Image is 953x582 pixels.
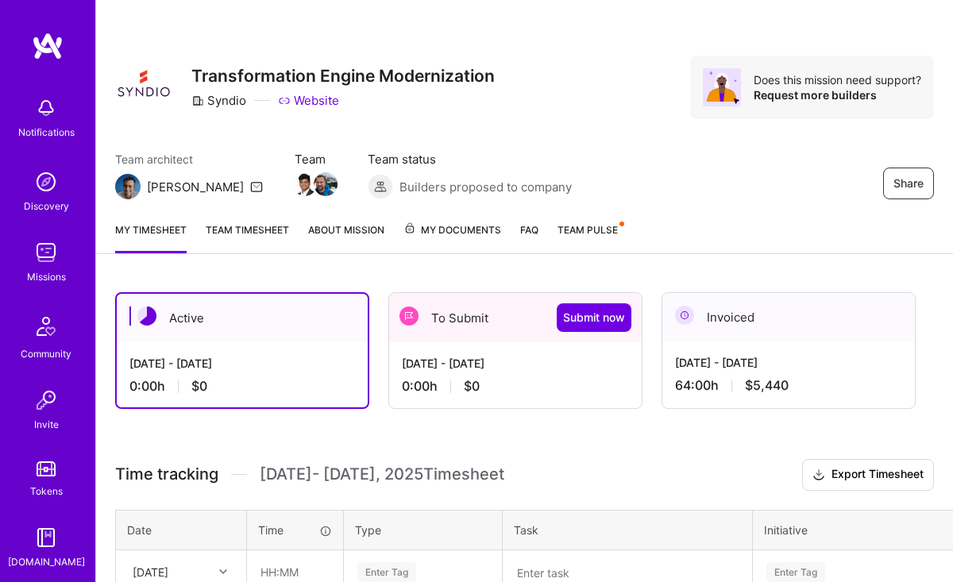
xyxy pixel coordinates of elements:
[24,198,69,214] div: Discovery
[129,355,355,372] div: [DATE] - [DATE]
[754,72,921,87] div: Does this mission need support?
[563,310,625,326] span: Submit now
[27,307,65,345] img: Community
[191,94,204,107] i: icon CompanyGray
[30,166,62,198] img: discovery
[115,56,172,113] img: Company Logo
[30,92,62,124] img: bell
[117,294,368,342] div: Active
[464,378,480,395] span: $0
[206,222,289,253] a: Team timesheet
[37,461,56,476] img: tokens
[344,510,503,549] th: Type
[30,483,63,499] div: Tokens
[402,378,629,395] div: 0:00 h
[27,268,66,285] div: Missions
[147,179,244,195] div: [PERSON_NAME]
[21,345,71,362] div: Community
[278,92,339,109] a: Website
[258,522,332,538] div: Time
[30,237,62,268] img: teamwork
[314,172,338,196] img: Team Member Avatar
[754,87,921,102] div: Request more builders
[30,522,62,553] img: guide book
[402,355,629,372] div: [DATE] - [DATE]
[557,303,631,332] button: Submit now
[893,175,924,191] span: Share
[745,377,789,394] span: $5,440
[18,124,75,141] div: Notifications
[662,293,915,341] div: Invoiced
[137,306,156,326] img: Active
[399,306,419,326] img: To Submit
[399,179,572,195] span: Builders proposed to company
[802,459,934,491] button: Export Timesheet
[293,172,317,196] img: Team Member Avatar
[191,92,246,109] div: Syndio
[812,467,825,484] i: icon Download
[32,32,64,60] img: logo
[703,68,741,106] img: Avatar
[250,180,263,193] i: icon Mail
[295,151,336,168] span: Team
[295,171,315,198] a: Team Member Avatar
[191,66,495,86] h3: Transformation Engine Modernization
[558,222,623,253] a: Team Pulse
[219,568,227,576] i: icon Chevron
[389,293,642,342] div: To Submit
[503,510,753,549] th: Task
[260,464,504,484] span: [DATE] - [DATE] , 2025 Timesheet
[368,151,572,168] span: Team status
[116,510,247,549] th: Date
[115,464,218,484] span: Time tracking
[115,174,141,199] img: Team Architect
[315,171,336,198] a: Team Member Avatar
[308,222,384,253] a: About Mission
[403,222,501,253] a: My Documents
[34,416,59,433] div: Invite
[129,378,355,395] div: 0:00 h
[115,222,187,253] a: My timesheet
[8,553,85,570] div: [DOMAIN_NAME]
[883,168,934,199] button: Share
[368,174,393,199] img: Builders proposed to company
[675,306,694,325] img: Invoiced
[115,151,263,168] span: Team architect
[675,377,902,394] div: 64:00 h
[403,222,501,239] span: My Documents
[191,378,207,395] span: $0
[30,384,62,416] img: Invite
[520,222,538,253] a: FAQ
[675,354,902,371] div: [DATE] - [DATE]
[133,564,168,580] div: [DATE]
[558,224,618,236] span: Team Pulse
